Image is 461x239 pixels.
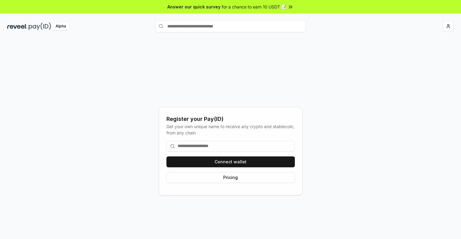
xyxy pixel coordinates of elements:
div: Get your own unique name to receive any crypto and stablecoin, from any chain [166,123,295,136]
img: pay_id [29,23,51,30]
button: Pricing [166,172,295,183]
span: for a chance to earn 10 USDT 📝 [222,4,286,10]
div: Register your Pay(ID) [166,115,295,123]
img: reveel_dark [7,23,27,30]
button: Connect wallet [166,156,295,167]
span: Answer our quick survey [167,4,221,10]
div: Alpha [52,23,69,30]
